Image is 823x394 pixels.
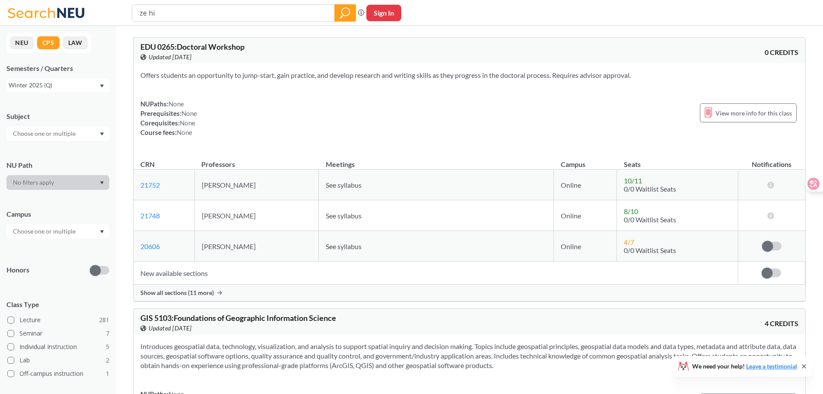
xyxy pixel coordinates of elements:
[554,231,617,262] td: Online
[7,328,109,339] label: Seminar
[10,36,34,49] button: NEU
[106,342,109,352] span: 5
[692,363,797,369] span: We need your help!
[7,314,109,326] label: Lecture
[6,160,109,170] div: NU Path
[366,5,401,21] button: Sign In
[326,181,362,189] span: See syllabus
[149,52,191,62] span: Updated [DATE]
[140,342,798,370] section: Introduces geospatial data, technology, visualization, and analysis to support spatial inquiry an...
[624,207,638,215] span: 8 / 10
[7,341,109,352] label: Individual Instruction
[624,176,642,185] span: 10 / 11
[140,289,214,297] span: Show all sections (11 more)
[617,151,738,170] th: Seats
[6,112,109,121] div: Subject
[140,99,197,137] div: NUPaths: Prerequisites: Corequisites: Course fees:
[133,262,738,285] td: New available sections
[6,126,109,141] div: Dropdown arrow
[140,160,155,169] div: CRN
[100,84,104,88] svg: Dropdown arrow
[746,362,797,370] a: Leave a testimonial
[6,300,109,309] span: Class Type
[149,324,191,333] span: Updated [DATE]
[6,64,109,73] div: Semesters / Quarters
[340,7,350,19] svg: magnifying glass
[106,369,109,378] span: 1
[326,211,362,220] span: See syllabus
[194,200,319,231] td: [PERSON_NAME]
[100,132,104,136] svg: Dropdown arrow
[139,6,328,20] input: Class, professor, course number, "phrase"
[6,78,109,92] div: Winter 2025 (Q)Dropdown arrow
[99,315,109,325] span: 281
[7,368,109,379] label: Off-campus instruction
[765,48,798,57] span: 0 CREDITS
[133,285,805,301] div: Show all sections (11 more)
[194,151,319,170] th: Professors
[63,36,88,49] button: LAW
[140,242,160,250] a: 20606
[180,119,195,127] span: None
[194,170,319,200] td: [PERSON_NAME]
[9,128,81,139] input: Choose one or multiple
[715,108,792,119] span: View more info for this class
[140,313,336,323] span: GIS 5103 : Foundations of Geographic Information Science
[554,170,617,200] td: Online
[100,230,104,234] svg: Dropdown arrow
[624,238,634,246] span: 4 / 7
[100,181,104,185] svg: Dropdown arrow
[6,265,29,275] p: Honors
[140,211,160,220] a: 21748
[319,151,554,170] th: Meetings
[140,42,245,51] span: EDU 0265 : Doctoral Workshop
[7,355,109,366] label: Lab
[9,226,81,237] input: Choose one or multiple
[6,224,109,239] div: Dropdown arrow
[326,242,362,250] span: See syllabus
[37,36,60,49] button: CPS
[106,356,109,365] span: 2
[738,151,805,170] th: Notifications
[168,100,184,108] span: None
[106,329,109,338] span: 7
[624,246,676,254] span: 0/0 Waitlist Seats
[554,200,617,231] td: Online
[624,185,676,193] span: 0/0 Waitlist Seats
[9,80,99,90] div: Winter 2025 (Q)
[181,109,197,117] span: None
[624,215,676,224] span: 0/0 Waitlist Seats
[140,181,160,189] a: 21752
[177,128,192,136] span: None
[765,319,798,328] span: 4 CREDITS
[140,70,798,80] section: Offers students an opportunity to jump-start, gain practice, and develop research and writing ski...
[334,4,356,22] div: magnifying glass
[554,151,617,170] th: Campus
[6,209,109,219] div: Campus
[194,231,319,262] td: [PERSON_NAME]
[6,175,109,190] div: Dropdown arrow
